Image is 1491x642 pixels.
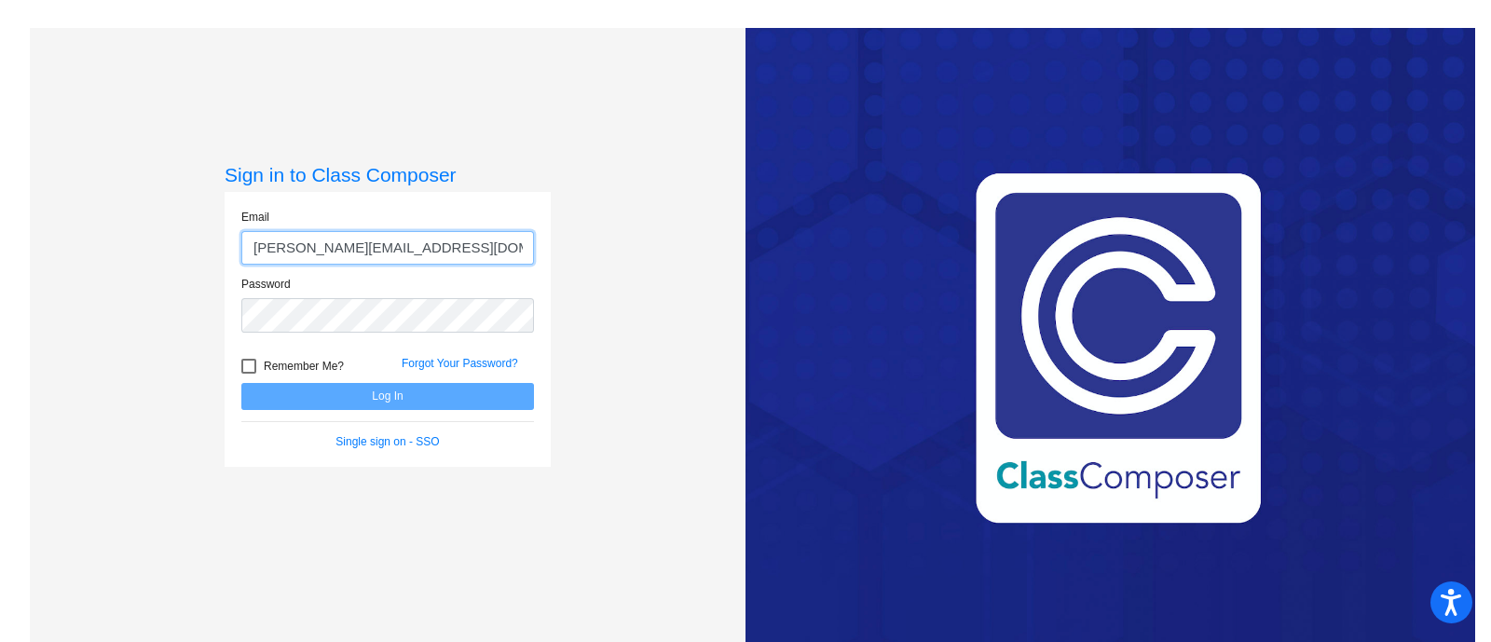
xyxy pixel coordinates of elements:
[335,435,439,448] a: Single sign on - SSO
[241,383,534,410] button: Log In
[241,209,269,225] label: Email
[241,276,291,293] label: Password
[225,163,551,186] h3: Sign in to Class Composer
[264,355,344,377] span: Remember Me?
[402,357,518,370] a: Forgot Your Password?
